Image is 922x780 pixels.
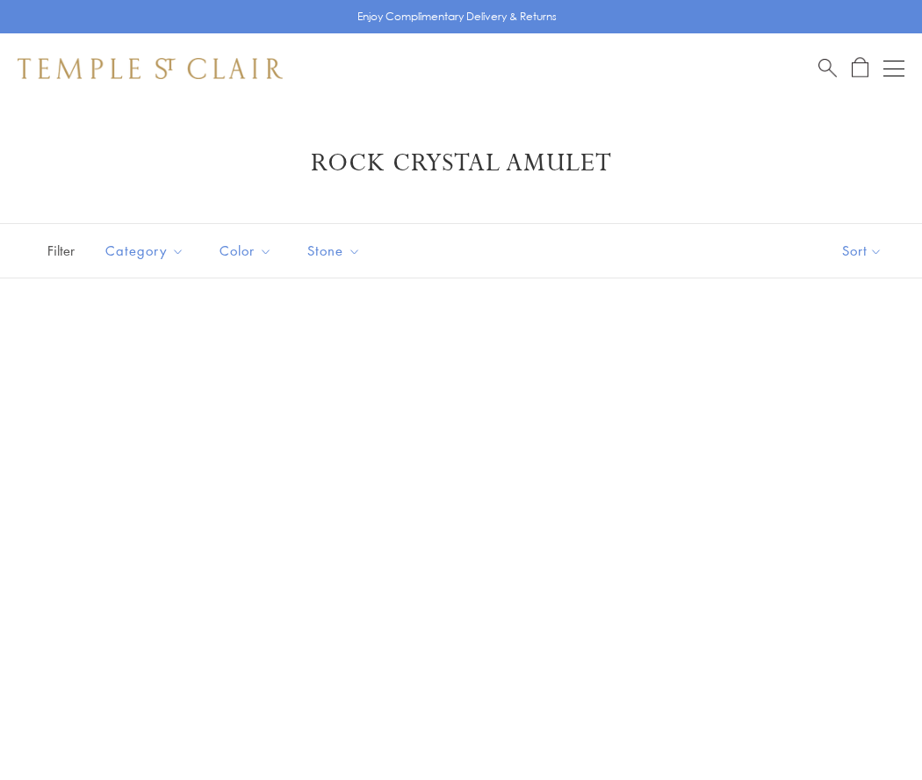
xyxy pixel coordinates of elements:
[44,148,878,179] h1: Rock Crystal Amulet
[803,224,922,278] button: Show sort by
[883,58,904,79] button: Open navigation
[18,58,283,79] img: Temple St. Clair
[294,231,374,271] button: Stone
[852,57,868,79] a: Open Shopping Bag
[357,8,557,25] p: Enjoy Complimentary Delivery & Returns
[206,231,285,271] button: Color
[92,231,198,271] button: Category
[299,240,374,262] span: Stone
[818,57,837,79] a: Search
[211,240,285,262] span: Color
[97,240,198,262] span: Category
